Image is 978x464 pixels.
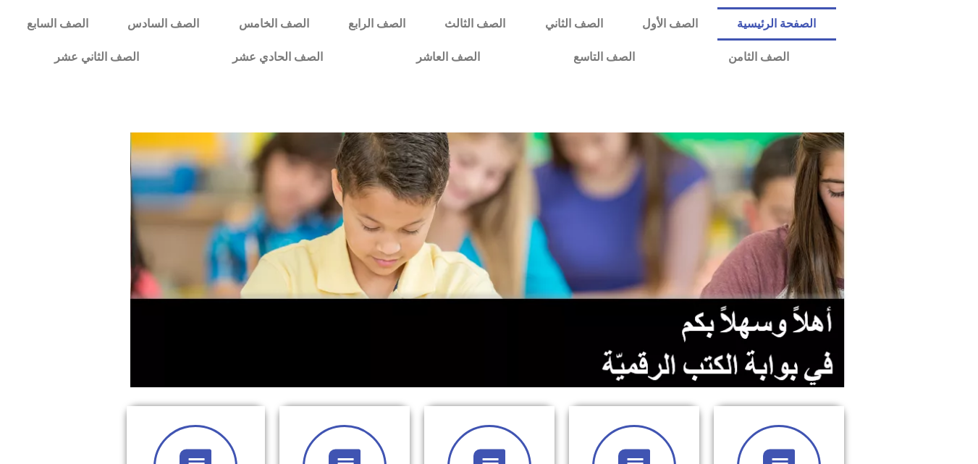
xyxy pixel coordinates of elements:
[681,41,835,74] a: الصف الثامن
[717,7,835,41] a: الصفحة الرئيسية
[185,41,369,74] a: الصف الحادي عشر
[7,7,108,41] a: الصف السابع
[369,41,526,74] a: الصف العاشر
[329,7,425,41] a: الصف الرابع
[526,41,681,74] a: الصف التاسع
[7,41,185,74] a: الصف الثاني عشر
[526,7,623,41] a: الصف الثاني
[108,7,219,41] a: الصف السادس
[425,7,525,41] a: الصف الثالث
[219,7,329,41] a: الصف الخامس
[623,7,717,41] a: الصف الأول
